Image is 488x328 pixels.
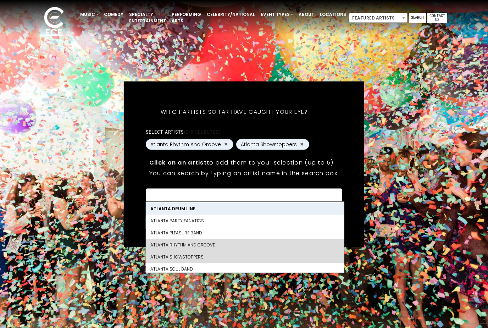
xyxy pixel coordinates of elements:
li: Atlanta Soul Band [146,263,344,275]
a: Event Types [258,9,296,21]
button: Remove Atlanta Rhythm And Groove [223,141,229,148]
p: to add them to your selection (up to 5). [149,158,339,167]
span: Atlanta Rhythm And Groove [150,140,221,148]
a: Locations [317,9,349,21]
a: Search [409,13,426,23]
p: You can search by typing an artist name in the search box. [149,168,339,177]
a: Specialty Entertainment [126,9,169,27]
h5: Which artists so far have caught your eye? [146,99,323,124]
li: Atlanta Drum Line [146,202,344,215]
li: Atlanta Party Fanatics [146,215,344,227]
span: (2/5 selected) [184,129,221,134]
a: Contact Us [427,13,447,23]
span: Featured Artists [349,13,407,23]
a: Music [77,9,101,21]
textarea: Search [150,193,338,199]
li: Atlanta Showstoppers [146,251,344,263]
li: Atlanta Rhythm And Groove [146,239,344,251]
strong: Click on an artist [149,158,207,166]
span: Featured Artists [349,13,407,23]
button: Remove Atlanta Showstoppers [299,141,305,148]
a: Comedy [101,9,126,21]
li: Atlanta Pleasure Band [146,227,344,239]
a: Celebrity/National [204,9,258,21]
img: ece_new_logo_whitev2-1.png [36,5,72,39]
span: Atlanta Showstoppers [241,140,297,148]
label: Select artists [146,128,221,135]
a: Performing Arts [169,9,204,27]
a: About [296,9,317,21]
